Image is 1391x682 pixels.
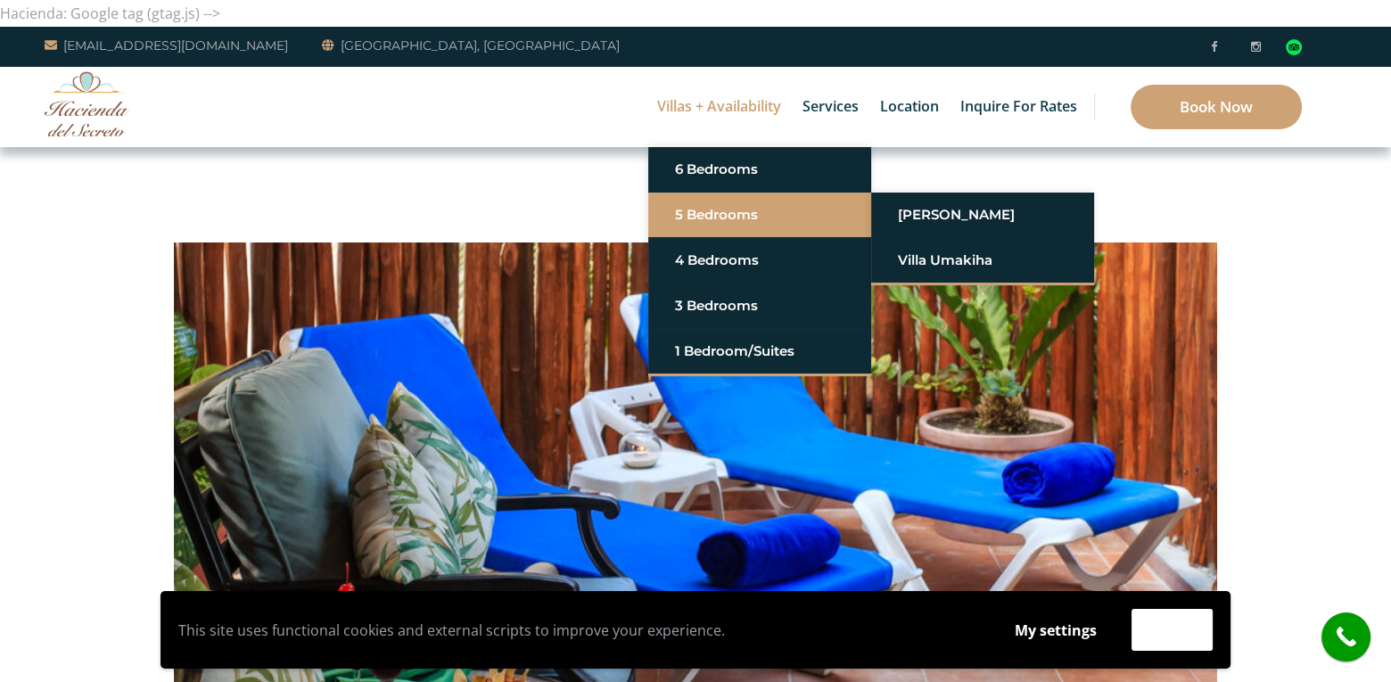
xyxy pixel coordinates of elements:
[1131,85,1302,129] a: Book Now
[675,199,844,231] a: 5 Bedrooms
[178,617,980,644] p: This site uses functional cookies and external scripts to improve your experience.
[675,290,844,322] a: 3 Bedrooms
[1132,609,1213,651] button: Accept
[45,71,129,136] img: Awesome Logo
[998,610,1114,651] button: My settings
[322,35,620,56] a: [GEOGRAPHIC_DATA], [GEOGRAPHIC_DATA]
[675,335,844,367] a: 1 Bedroom/Suites
[675,153,844,185] a: 6 Bedrooms
[648,67,790,147] a: Villas + Availability
[675,244,844,276] a: 4 Bedrooms
[898,199,1067,231] a: [PERSON_NAME]
[1286,39,1302,55] div: Read traveler reviews on Tripadvisor
[1286,39,1302,55] img: Tripadvisor_logomark.svg
[1326,617,1366,657] i: call
[871,67,948,147] a: Location
[45,35,288,56] a: [EMAIL_ADDRESS][DOMAIN_NAME]
[951,67,1086,147] a: Inquire for Rates
[794,67,868,147] a: Services
[898,244,1067,276] a: Villa Umakiha
[1321,612,1370,661] a: call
